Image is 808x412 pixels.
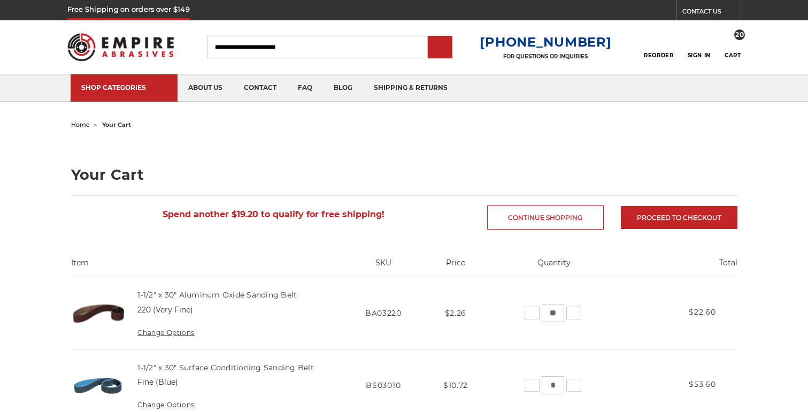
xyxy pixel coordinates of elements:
dd: Fine (Blue) [137,377,178,388]
strong: $53.60 [689,379,715,389]
a: Change Options [137,329,194,337]
span: Reorder [644,52,673,59]
span: Sign In [688,52,711,59]
a: 1-1/2" x 30" Aluminum Oxide Sanding Belt [137,290,297,300]
th: Total [623,257,737,277]
a: 1-1/2" x 30" Surface Conditioning Sanding Belt [137,363,314,372]
a: about us [178,74,233,102]
input: 1-1/2" x 30" Surface Conditioning Sanding Belt Quantity: [542,376,564,394]
a: blog [323,74,363,102]
div: SHOP CATEGORIES [81,83,167,91]
input: Submit [429,37,451,58]
span: BS03010 [366,380,401,390]
th: Quantity [485,257,623,277]
a: contact [233,74,287,102]
span: Cart [725,52,741,59]
span: 20 [734,29,745,40]
span: $2.26 [445,308,467,318]
th: Item [71,257,341,277]
img: Empire Abrasives [67,26,174,68]
a: Reorder [644,35,673,58]
a: Proceed to checkout [621,206,737,229]
a: [PHONE_NUMBER] [480,34,611,50]
h1: Your Cart [71,167,737,182]
a: Change Options [137,401,194,409]
strong: $22.60 [689,307,715,317]
span: your cart [102,121,131,128]
a: 20 Cart [725,35,741,59]
dd: 220 (Very Fine) [137,304,193,316]
span: Spend another $19.20 to qualify for free shipping! [163,209,384,219]
a: faq [287,74,323,102]
a: CONTACT US [682,5,741,20]
a: shipping & returns [363,74,458,102]
img: 1-1/2" x 30" Sanding Belt - Aluminum Oxide [71,277,127,349]
span: BA03220 [365,308,402,318]
th: Price [426,257,484,277]
input: 1-1/2" x 30" Aluminum Oxide Sanding Belt Quantity: [542,304,564,322]
p: FOR QUESTIONS OR INQUIRIES [480,53,611,60]
th: SKU [340,257,426,277]
a: home [71,121,90,128]
a: Continue Shopping [487,205,604,230]
span: $10.72 [443,380,468,390]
